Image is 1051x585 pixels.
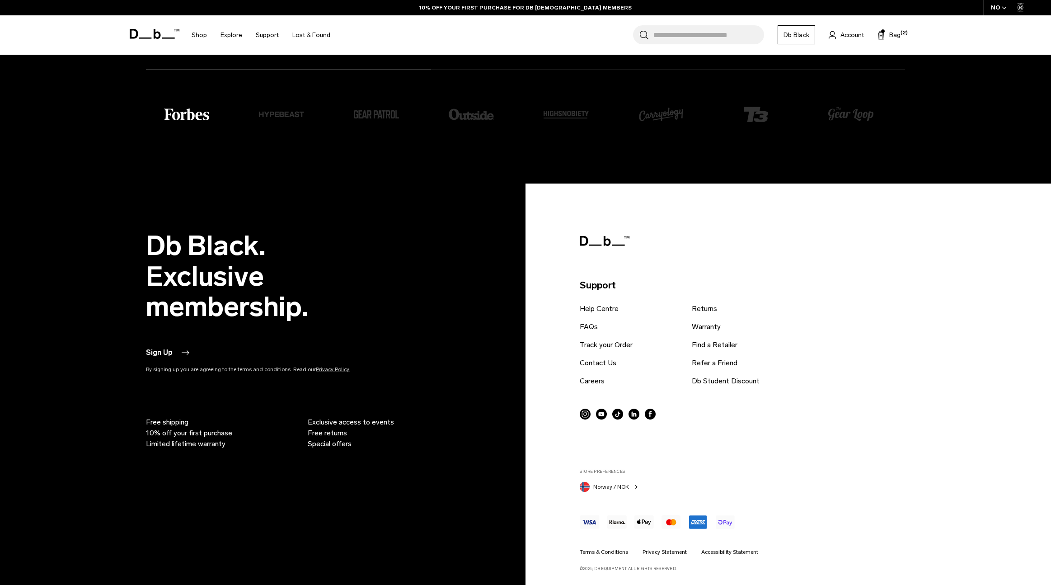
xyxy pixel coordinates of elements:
[901,29,908,37] span: (2)
[146,347,191,358] button: Sign Up
[259,92,354,140] li: 2 / 8
[580,340,633,350] a: Track your Order
[692,303,717,314] a: Returns
[354,110,449,122] li: 3 / 8
[593,483,629,491] span: Norway / NOK
[580,482,590,492] img: Norway
[316,366,350,373] a: Privacy Policy.
[146,231,390,321] h2: Db Black. Exclusive membership.
[580,376,605,387] a: Careers
[733,92,779,137] img: T3-shopify_7ab890f7-51d7-4acd-8d4e-df8abd1ca271_small.png
[308,428,347,439] span: Free returns
[354,110,399,118] img: Daco_1655573_20a5ef07-18c4-42cd-9956-22994a13a09f_small.png
[692,321,721,332] a: Warranty
[259,92,304,137] img: Daco_1655574_small.png
[544,111,638,122] li: 5 / 8
[580,548,628,556] a: Terms & Conditions
[146,365,390,373] p: By signing up you are agreeing to the terms and conditions. Read our
[829,29,864,40] a: Account
[146,428,232,439] span: 10% off your first purchase
[164,109,209,120] img: forbes_logo_small.png
[146,439,225,449] span: Limited lifetime warranty
[544,111,589,118] img: Highsnobiety_Logo_text-white_small.png
[292,19,330,51] a: Lost & Found
[308,439,352,449] span: Special offers
[308,417,394,428] span: Exclusive access to events
[580,278,896,292] p: Support
[733,92,828,140] li: 7 / 8
[638,92,733,140] li: 6 / 8
[701,548,758,556] a: Accessibility Statement
[146,417,188,428] span: Free shipping
[692,340,737,350] a: Find a Retailer
[449,92,494,137] img: Daco_1655575_small.png
[580,468,896,475] label: Store Preferences
[828,107,923,125] li: 8 / 8
[449,92,544,140] li: 4 / 8
[185,15,337,55] nav: Main Navigation
[580,321,598,332] a: FAQs
[840,30,864,40] span: Account
[192,19,207,51] a: Shop
[692,376,760,387] a: Db Student Discount
[221,19,242,51] a: Explore
[692,358,737,368] a: Refer a Friend
[889,30,901,40] span: Bag
[580,480,640,492] button: Norway Norway / NOK
[164,109,259,123] li: 1 / 8
[580,303,619,314] a: Help Centre
[256,19,279,51] a: Support
[877,29,901,40] button: Bag (2)
[643,548,687,556] a: Privacy Statement
[778,25,815,44] a: Db Black
[828,107,873,122] img: gl-og-img_small.png
[580,358,616,368] a: Contact Us
[580,562,896,572] p: ©2025, Db Equipment. All rights reserved.
[638,92,684,137] img: Daco_1655576_small.png
[419,4,632,12] a: 10% OFF YOUR FIRST PURCHASE FOR DB [DEMOGRAPHIC_DATA] MEMBERS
